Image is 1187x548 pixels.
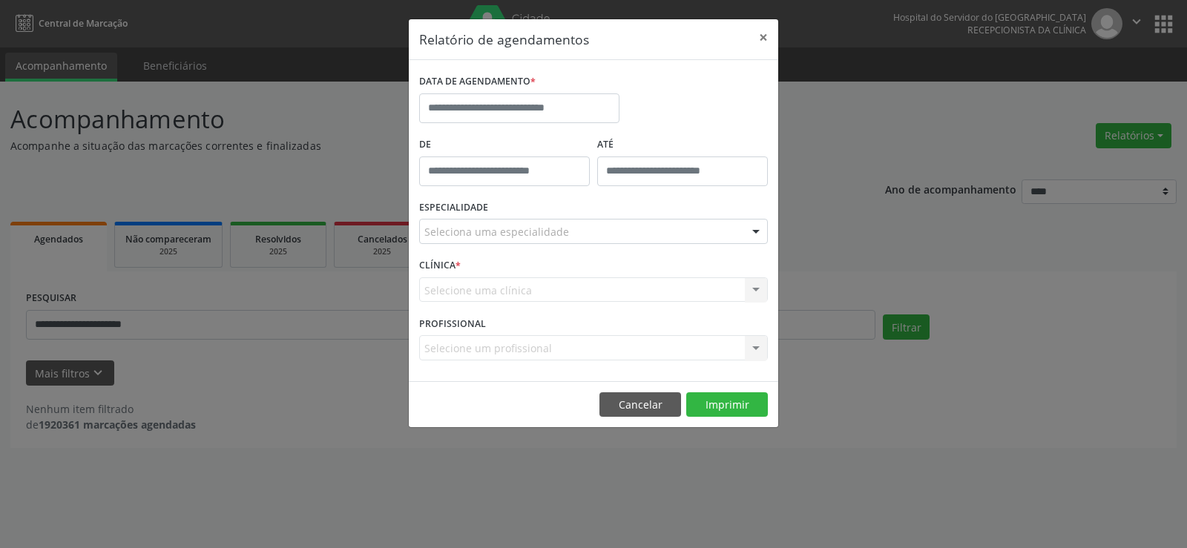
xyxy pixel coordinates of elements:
label: DATA DE AGENDAMENTO [419,70,536,93]
label: ATÉ [597,133,768,156]
button: Cancelar [599,392,681,417]
button: Imprimir [686,392,768,417]
label: CLÍNICA [419,254,461,277]
label: PROFISSIONAL [419,312,486,335]
button: Close [749,19,778,56]
label: De [419,133,590,156]
h5: Relatório de agendamentos [419,30,589,49]
span: Seleciona uma especialidade [424,224,569,240]
label: ESPECIALIDADE [419,197,488,219]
